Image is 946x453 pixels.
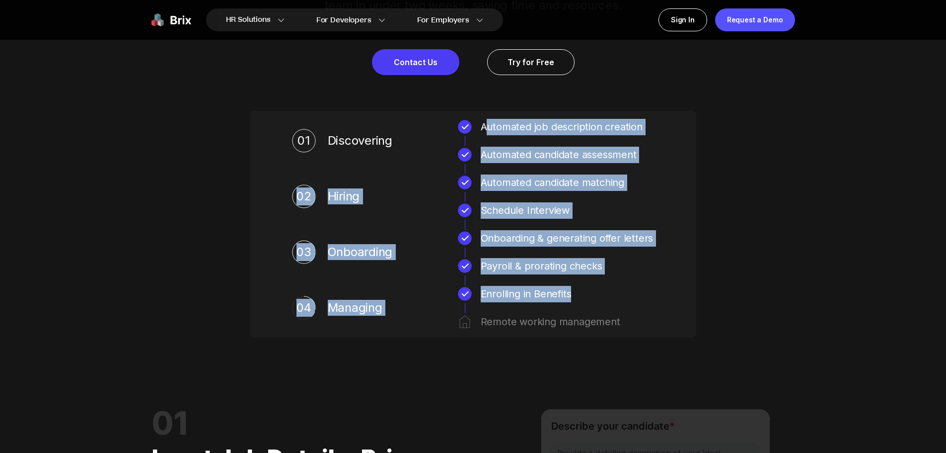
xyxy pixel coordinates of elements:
[372,49,459,75] a: Contact Us
[226,12,271,28] span: HR Solutions
[296,299,311,317] div: 04
[481,147,655,163] div: Automated candidate assessment
[487,49,575,75] a: Try for Free
[481,314,655,330] div: Remote working management
[296,243,311,261] div: 03
[296,187,311,205] div: 02
[328,188,397,204] span: Hiring
[481,175,655,190] div: Automated candidate matching
[481,202,655,218] div: Schedule Interview
[481,230,655,246] div: Onboarding & generating offer letters
[316,15,371,25] span: For Developers
[328,133,397,149] span: Discovering
[328,300,397,316] span: Managing
[151,409,467,437] div: 01
[658,8,707,31] a: Sign In
[481,258,655,274] div: Payroll & prorating checks
[297,132,310,150] div: 01
[715,8,795,31] a: Request a Demo
[481,286,655,302] div: Enrolling in Benefits
[328,244,397,260] span: Onboarding
[417,15,469,25] span: For Employers
[481,119,655,135] div: Automated job description creation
